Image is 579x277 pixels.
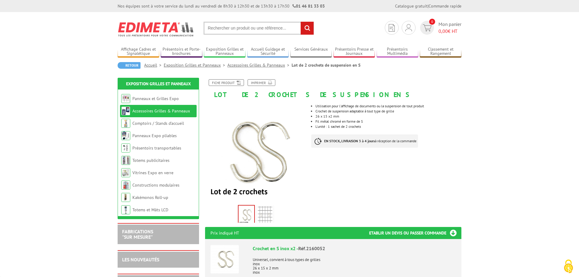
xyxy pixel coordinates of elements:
[258,206,272,225] img: lot_50_crochets_suspension_s_216005_4.jpg
[561,259,576,274] img: Cookies (fenêtre modale)
[121,156,130,165] img: Totems publicitaires
[438,28,461,35] span: € HT
[121,168,130,177] img: Vitrines Expo en verre
[315,125,461,128] li: L'unité : 1 sachet de 2 crochets
[118,18,195,40] img: Edimeta
[205,101,307,203] img: lot_de_50_et_2crochets_accessoires_grilles_fixations_216005_2160052_copie.jpg
[209,79,244,86] a: Fiche produit
[293,3,325,9] strong: 01 46 81 33 03
[315,104,461,108] li: Utilisation pour l'affichage de documents ou la suspension de tout produit
[395,3,461,9] div: |
[132,121,184,126] a: Comptoirs / Stands d'accueil
[377,47,418,57] a: Présentoirs Multimédia
[292,62,360,68] li: Lot de 2 crochets de suspension en S
[227,62,292,68] a: Accessoires Grilles & Panneaux
[429,19,435,25] span: 0
[423,24,432,31] img: devis rapide
[405,24,412,31] img: devis rapide
[210,227,239,239] p: Prix indiqué HT
[324,139,375,143] strong: EN STOCK, LIVRAISON 3 à 4 jours
[122,228,153,240] a: FABRICATIONS"Sur Mesure"
[132,145,181,151] a: Présentoirs transportables
[369,227,461,239] h3: Etablir un devis ou passer commande
[132,108,190,114] a: Accessoires Grilles & Panneaux
[132,207,168,212] a: Totems et Mâts LCD
[438,28,448,34] span: 0,00
[204,47,245,57] a: Exposition Grilles et Panneaux
[419,21,461,35] a: devis rapide 0 Mon panier 0,00€ HT
[438,21,461,35] span: Mon panier
[126,81,191,87] a: Exposition Grilles et Panneaux
[121,193,130,202] img: Kakémonos Roll-up
[395,3,428,9] a: Catalogue gratuit
[121,181,130,190] img: Constructions modulaires
[315,109,461,113] li: Crochet de suspension adaptable à tout type de grille
[121,131,130,140] img: Panneaux Expo pliables
[239,206,254,224] img: lot_de_50_et_2crochets_accessoires_grilles_fixations_216005_2160052_copie.jpg
[121,143,130,153] img: Présentoirs transportables
[253,245,456,252] div: Crochet en S inox x2 -
[121,119,130,128] img: Comptoirs / Stands d'accueil
[429,3,461,9] a: Commande rapide
[315,120,461,123] li: Fil métal chromé en forme de S
[132,195,168,200] a: Kakémonos Roll-up
[315,115,461,118] li: 26 x 15 x2 mm
[144,62,164,68] a: Accueil
[118,47,159,57] a: Affichage Cadres et Signalétique
[558,257,579,277] button: Cookies (fenêtre modale)
[298,245,325,251] span: Réf.2160052
[290,47,332,57] a: Services Généraux
[301,22,314,35] input: rechercher
[311,134,418,148] p: à réception de la commande
[121,106,130,115] img: Accessoires Grilles & Panneaux
[253,253,456,275] p: Universel, convient à tous types de grilles inox 26 x 15 x 2 mm inox
[248,79,275,86] a: Imprimer
[132,170,173,175] a: Vitrines Expo en verre
[118,62,141,69] a: Retour
[132,96,179,101] a: Panneaux et Grilles Expo
[247,47,289,57] a: Accueil Guidage et Sécurité
[132,182,179,188] a: Constructions modulaires
[420,47,461,57] a: Classement et Rangement
[122,257,159,263] a: LES NOUVEAUTÉS
[132,158,169,163] a: Totems publicitaires
[334,47,375,57] a: Présentoirs Presse et Journaux
[121,205,130,214] img: Totems et Mâts LCD
[121,94,130,103] img: Panneaux et Grilles Expo
[389,24,395,32] img: devis rapide
[118,3,325,9] div: Nos équipes sont à votre service du lundi au vendredi de 8h30 à 12h30 et de 13h30 à 17h30
[210,245,239,273] img: Crochet en S inox x2
[204,22,314,35] input: Rechercher un produit ou une référence...
[161,47,202,57] a: Présentoirs et Porte-brochures
[132,133,177,138] a: Panneaux Expo pliables
[164,62,227,68] a: Exposition Grilles et Panneaux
